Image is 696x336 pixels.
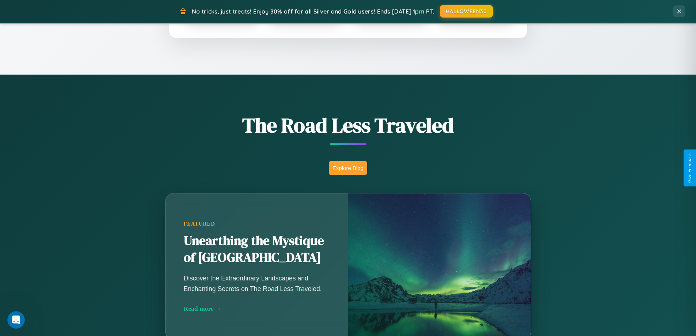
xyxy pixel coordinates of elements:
h2: Unearthing the Mystique of [GEOGRAPHIC_DATA] [184,233,330,266]
button: Explore Blog [329,161,367,175]
div: Give Feedback [687,153,692,183]
div: Read more → [184,305,330,313]
iframe: Intercom live chat [7,311,25,329]
div: Featured [184,221,330,227]
button: HALLOWEEN30 [440,5,493,18]
p: Discover the Extraordinary Landscapes and Enchanting Secrets on The Road Less Traveled. [184,273,330,294]
h1: The Road Less Traveled [129,111,567,139]
span: No tricks, just treats! Enjoy 30% off for all Silver and Gold users! Ends [DATE] 1pm PT. [192,8,434,15]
